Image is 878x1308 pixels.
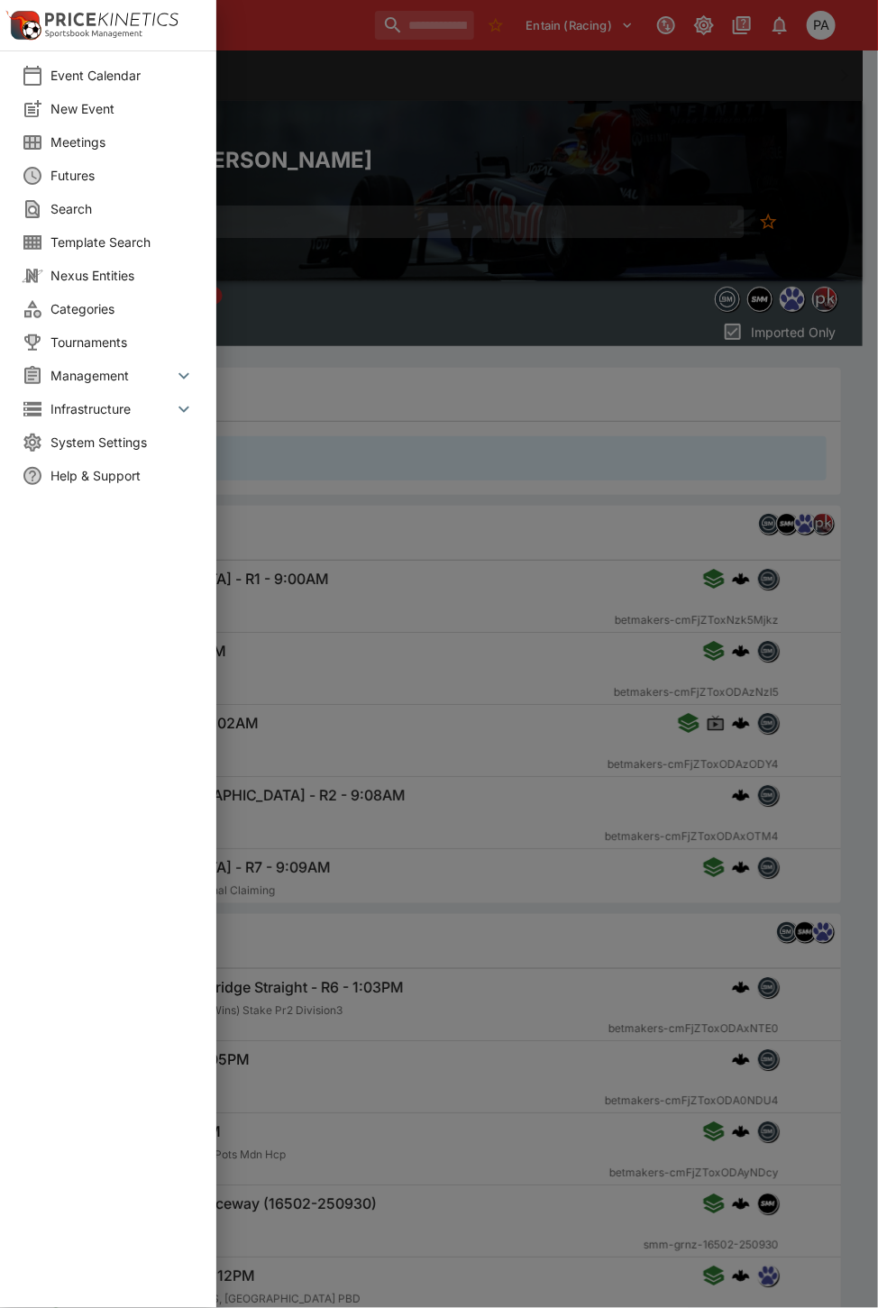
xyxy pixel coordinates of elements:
[50,399,173,418] span: Infrastructure
[50,366,173,385] span: Management
[50,199,195,218] span: Search
[50,99,195,118] span: New Event
[50,233,195,252] span: Template Search
[50,299,195,318] span: Categories
[50,333,195,352] span: Tournaments
[50,466,195,485] span: Help & Support
[45,13,178,26] img: PriceKinetics
[50,166,195,185] span: Futures
[50,66,195,85] span: Event Calendar
[50,433,195,452] span: System Settings
[5,7,41,43] img: PriceKinetics Logo
[50,133,195,151] span: Meetings
[50,266,195,285] span: Nexus Entities
[45,30,142,38] img: Sportsbook Management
